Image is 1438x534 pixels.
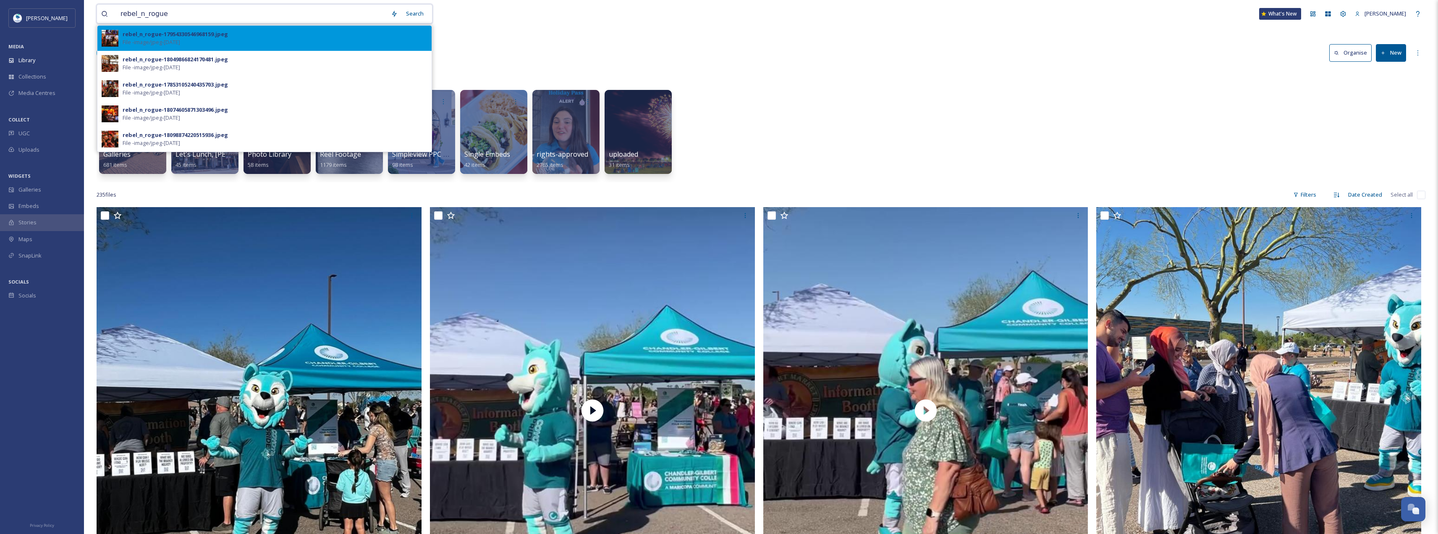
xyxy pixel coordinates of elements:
span: Media Centres [18,89,55,97]
span: 2765 items [537,161,563,168]
span: Galleries [18,186,41,194]
a: uploaded31 items [609,150,638,168]
span: Collections [18,73,46,81]
button: Open Chat [1401,497,1425,521]
img: fbae0135-5ad9-4a06-b8c6-378ba525df35.jpg [102,30,118,47]
span: COLLECT [8,116,30,123]
span: File - image/jpeg - [DATE] [123,114,180,122]
div: Search [402,5,428,22]
span: 235 file s [97,191,116,199]
span: UGC [18,129,30,137]
img: ec69d4bd-f0aa-4713-91ae-22804e73a274.jpg [102,131,118,147]
div: rebel_n_rogue-17954330546968159.jpeg [123,30,228,38]
span: 31 items [609,161,630,168]
span: Reel Footage [320,150,361,159]
button: Organise [1329,44,1372,61]
span: Photo Library [248,150,291,159]
span: Uploads [18,146,39,154]
a: Privacy Policy [30,520,54,530]
div: rebel_n_rogue-18074605871303496.jpeg [123,106,228,114]
span: Maps [18,235,32,243]
span: Select all [1391,191,1413,199]
a: Single Embeds42 items [464,150,510,168]
div: Filters [1289,187,1320,203]
span: File - image/jpeg - [DATE] [123,38,180,46]
span: 45 items [175,161,196,168]
span: Socials [18,292,36,300]
span: 681 items [103,161,127,168]
span: File - image/jpeg - [DATE] [123,63,180,71]
span: SnapLink [18,252,42,260]
span: [PERSON_NAME] [1365,10,1406,17]
div: rebel_n_rogue-18049866824170481.jpeg [123,55,228,63]
span: File - image/jpeg - [DATE] [123,139,180,147]
span: 58 items [248,161,269,168]
span: 98 items [392,161,413,168]
button: New [1376,44,1406,61]
div: Date Created [1344,187,1386,203]
span: MEDIA [8,43,24,50]
span: Stories [18,218,37,226]
a: rights-approved2765 items [537,150,588,168]
span: [PERSON_NAME] [26,14,68,22]
span: 1179 items [320,161,347,168]
span: Privacy Policy [30,523,54,528]
span: rights-approved [537,150,588,159]
div: rebel_n_rogue-17853105240435703.jpeg [123,81,228,89]
a: [PERSON_NAME] [1351,5,1410,22]
input: Search your library [116,5,387,23]
div: rebel_n_rogue-18098874220515936.jpeg [123,131,228,139]
span: File - image/jpeg - [DATE] [123,89,180,97]
span: Embeds [18,202,39,210]
span: Let's Lunch, [PERSON_NAME]! Pass [175,150,286,159]
img: 19221cee-a144-4f96-a963-dfd06424241c.jpg [102,80,118,97]
span: 42 items [464,161,485,168]
span: WIDGETS [8,173,31,179]
span: uploaded [609,150,638,159]
span: Galleries [103,150,131,159]
img: fbd9a30e-9f86-4dee-bd03-3aaff0189fe7.jpg [102,55,118,72]
span: Simpleview PPC Updates [392,150,469,159]
a: What's New [1259,8,1301,20]
span: Single Embeds [464,150,510,159]
span: Library [18,56,35,64]
img: download.jpeg [13,14,22,22]
img: 064e0449-7ee4-4c60-a44f-527a185a23c6.jpg [102,105,118,122]
span: SOCIALS [8,279,29,285]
